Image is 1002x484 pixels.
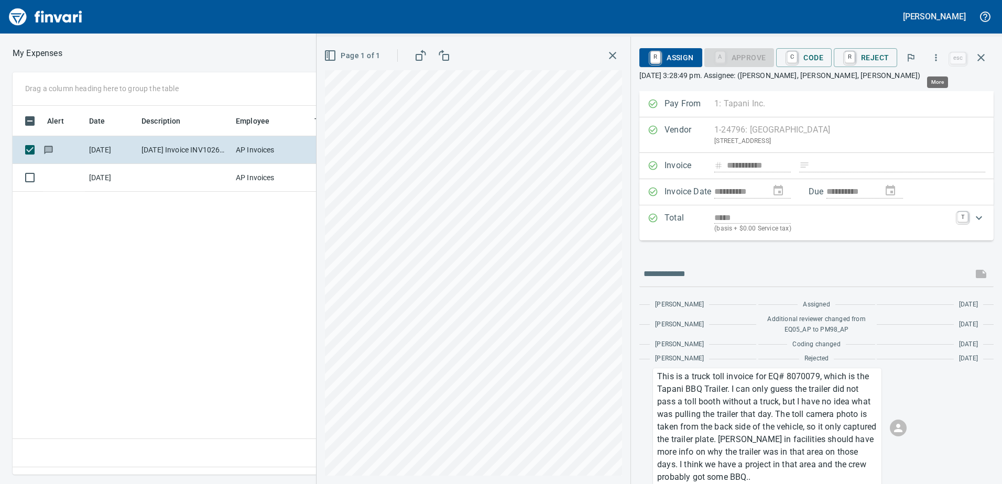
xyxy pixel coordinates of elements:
button: Flag [899,46,922,69]
span: Employee [236,115,283,127]
td: [DATE] Invoice INV10264176 from [GEOGRAPHIC_DATA] (1-24796) [137,136,232,164]
span: [DATE] [959,339,978,350]
span: Description [141,115,194,127]
a: C [787,51,797,63]
span: Coding changed [792,339,840,350]
nav: breadcrumb [13,47,62,60]
span: Date [89,115,119,127]
button: RReject [834,48,897,67]
span: Rejected [804,354,829,364]
span: Assigned [803,300,830,310]
span: Employee [236,115,269,127]
span: Alert [47,115,64,127]
td: [DATE] [85,164,137,192]
td: [DATE] [85,136,137,164]
span: Reject [842,49,889,67]
p: Drag a column heading here to group the table [25,83,179,94]
img: Finvari [6,4,85,29]
span: [DATE] [959,320,978,330]
span: [DATE] [959,354,978,364]
a: T [957,212,968,222]
span: [PERSON_NAME] [655,354,704,364]
span: Assign [648,49,693,67]
a: esc [950,52,966,64]
p: [DATE] 3:28:49 pm. Assignee: ([PERSON_NAME], [PERSON_NAME], [PERSON_NAME]) [639,70,994,81]
button: [PERSON_NAME] [900,8,968,25]
span: Page 1 of 1 [326,49,380,62]
span: [PERSON_NAME] [655,320,704,330]
span: Team [314,115,334,127]
h5: [PERSON_NAME] [903,11,966,22]
p: (basis + $0.00 Service tax) [714,224,951,234]
span: [PERSON_NAME] [655,339,704,350]
div: Expand [639,205,994,240]
span: Date [89,115,105,127]
a: R [650,51,660,63]
button: Page 1 of 1 [322,46,384,65]
button: RAssign [639,48,702,67]
span: Code [785,49,823,67]
a: R [845,51,855,63]
p: My Expenses [13,47,62,60]
span: Team [314,115,347,127]
span: Description [141,115,181,127]
span: Additional reviewer changed from EQ05_AP to PM98_AP [764,314,870,335]
span: Has messages [43,146,54,153]
span: [DATE] [959,300,978,310]
div: Coding Required [704,52,775,61]
p: Total [665,212,714,234]
span: This records your message into the invoice and notifies anyone mentioned [968,261,994,287]
span: Close invoice [947,45,994,70]
p: This is a truck toll invoice for EQ# 8070079, which is the Tapani BBQ Trailer. I can only guess t... [657,370,877,483]
td: AP Invoices [232,136,310,164]
span: [PERSON_NAME] [655,300,704,310]
span: Alert [47,115,78,127]
button: CCode [776,48,832,67]
td: AP Invoices [232,164,310,192]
